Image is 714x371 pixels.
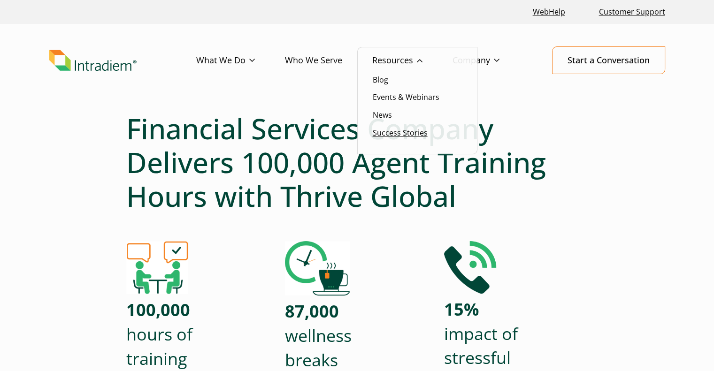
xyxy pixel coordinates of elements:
a: Start a Conversation [552,46,665,74]
a: Blog [373,75,388,85]
a: Customer Support [595,2,669,22]
a: Company [453,47,530,74]
a: What We Do [196,47,285,74]
a: Link opens in a new window [529,2,569,22]
a: Resources [372,47,453,74]
a: Who We Serve [285,47,372,74]
a: Success Stories [373,128,428,138]
a: Link to homepage of Intradiem [49,50,196,71]
a: News [373,110,392,120]
strong: 100,000 [126,298,190,321]
strong: 15% [444,298,479,321]
img: Intradiem [49,50,137,71]
a: Events & Webinars [373,92,439,102]
strong: 87,000 [285,300,339,323]
h1: Financial Services Company Delivers 100,000 Agent Training Hours with Thrive Global [126,112,588,213]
